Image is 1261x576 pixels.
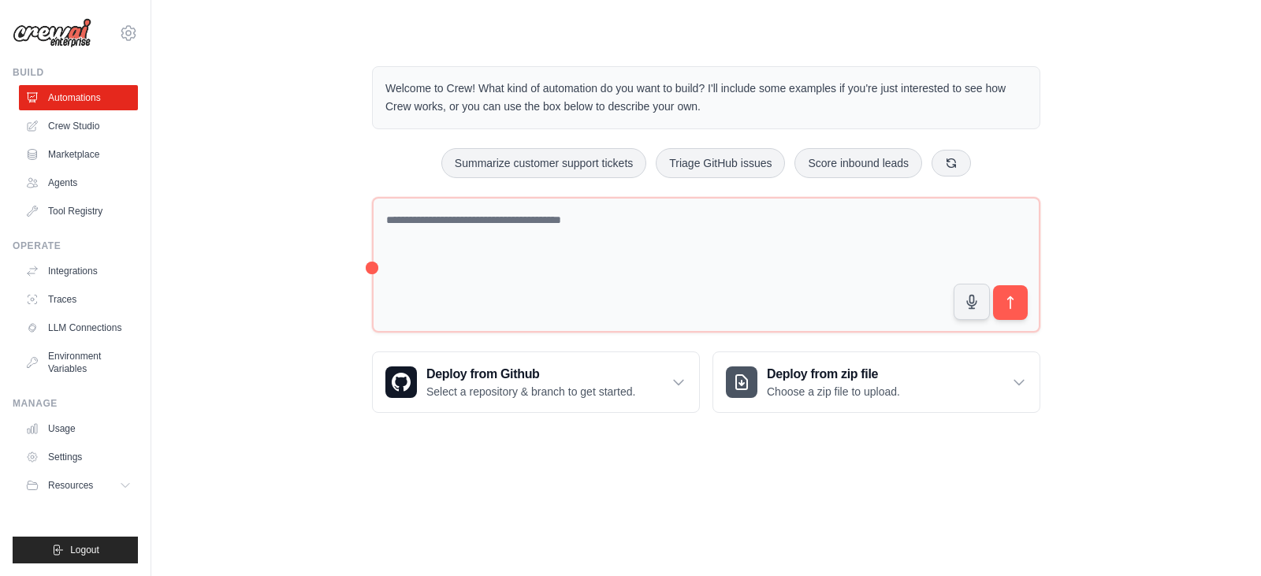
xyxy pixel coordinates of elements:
[426,384,635,399] p: Select a repository & branch to get started.
[48,479,93,492] span: Resources
[426,365,635,384] h3: Deploy from Github
[385,80,1027,116] p: Welcome to Crew! What kind of automation do you want to build? I'll include some examples if you'...
[794,148,922,178] button: Score inbound leads
[13,18,91,48] img: Logo
[19,258,138,284] a: Integrations
[19,287,138,312] a: Traces
[960,480,1204,531] p: Describe the automation you want to build, select an example option, or use the microphone to spe...
[19,113,138,139] a: Crew Studio
[19,344,138,381] a: Environment Variables
[13,240,138,252] div: Operate
[1213,432,1225,444] button: Close walkthrough
[13,397,138,410] div: Manage
[13,537,138,563] button: Logout
[19,315,138,340] a: LLM Connections
[19,416,138,441] a: Usage
[19,85,138,110] a: Automations
[19,199,138,224] a: Tool Registry
[441,148,646,178] button: Summarize customer support tickets
[767,365,900,384] h3: Deploy from zip file
[972,435,1004,447] span: Step 1
[960,452,1204,474] h3: Create an automation
[19,473,138,498] button: Resources
[19,170,138,195] a: Agents
[656,148,785,178] button: Triage GitHub issues
[13,66,138,79] div: Build
[19,142,138,167] a: Marketplace
[767,384,900,399] p: Choose a zip file to upload.
[70,544,99,556] span: Logout
[19,444,138,470] a: Settings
